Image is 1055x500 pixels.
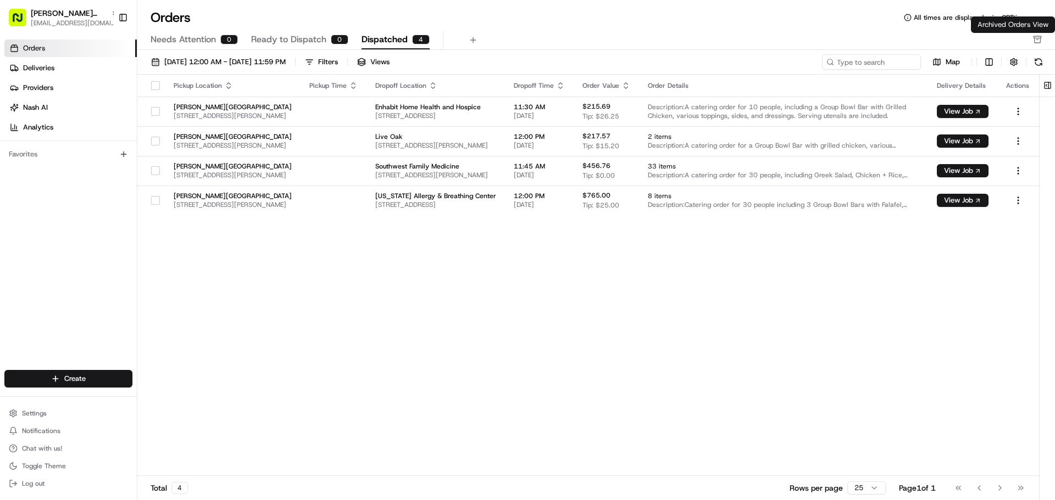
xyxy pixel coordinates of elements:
[582,142,619,150] span: Tip: $15.20
[164,57,286,67] span: [DATE] 12:00 AM - [DATE] 11:59 PM
[22,245,84,256] span: Knowledge Base
[151,482,188,494] div: Total
[362,33,408,46] span: Dispatched
[514,132,565,141] span: 12:00 PM
[1031,54,1046,70] button: Refresh
[648,200,919,209] span: Description: Catering order for 30 people including 3 Group Bowl Bars with Falafel, Saffron Basma...
[11,11,33,33] img: Nash
[152,200,156,209] span: •
[23,122,53,132] span: Analytics
[375,171,496,179] span: [STREET_ADDRESS][PERSON_NAME]
[174,141,292,150] span: [STREET_ADDRESS][PERSON_NAME]
[375,103,496,111] span: Enhabit Home Health and Hospice
[174,81,292,90] div: Pickup Location
[925,55,967,69] button: Map
[151,9,191,26] h1: Orders
[514,171,565,179] span: [DATE]
[375,141,496,150] span: [STREET_ADDRESS][PERSON_NAME]
[514,192,565,200] span: 12:00 PM
[937,105,989,118] button: View Job
[22,462,66,470] span: Toggle Theme
[91,170,95,179] span: •
[64,374,86,384] span: Create
[309,81,358,90] div: Pickup Time
[4,476,132,491] button: Log out
[174,162,292,171] span: [PERSON_NAME][GEOGRAPHIC_DATA]
[251,33,326,46] span: Ready to Dispatch
[648,103,919,120] span: Description: A catering order for 10 people, including a Group Bowl Bar with Grilled Chicken, var...
[11,44,200,61] p: Welcome 👋
[11,160,29,177] img: Grace Nketiah
[187,108,200,121] button: Start new chat
[49,105,180,116] div: Start new chat
[582,191,610,200] span: $765.00
[170,141,200,154] button: See all
[31,19,119,27] button: [EMAIL_ADDRESS][DOMAIN_NAME]
[4,370,132,387] button: Create
[514,162,565,171] span: 11:45 AM
[375,111,496,120] span: [STREET_ADDRESS]
[582,201,619,210] span: Tip: $25.00
[582,171,615,180] span: Tip: $0.00
[34,170,89,179] span: [PERSON_NAME]
[23,63,54,73] span: Deliveries
[582,102,610,111] span: $215.69
[4,458,132,474] button: Toggle Theme
[174,192,292,200] span: [PERSON_NAME][GEOGRAPHIC_DATA]
[648,162,919,171] span: 33 items
[937,164,989,177] button: View Job
[109,272,133,280] span: Pylon
[146,54,291,70] button: [DATE] 12:00 AM - [DATE] 11:59 PM
[514,103,565,111] span: 11:30 AM
[174,103,292,111] span: [PERSON_NAME][GEOGRAPHIC_DATA]
[937,137,989,145] a: View Job
[514,200,565,209] span: [DATE]
[331,35,348,44] div: 0
[4,40,137,57] a: Orders
[22,171,31,179] img: 1736555255976-a54dd68f-1ca7-489b-9aae-adbdc363a1c4
[77,272,133,280] a: Powered byPylon
[174,200,292,209] span: [STREET_ADDRESS][PERSON_NAME]
[946,57,960,67] span: Map
[514,111,565,120] span: [DATE]
[23,43,45,53] span: Orders
[31,8,107,19] span: [PERSON_NAME][GEOGRAPHIC_DATA]
[978,20,1048,30] p: Archived Orders View
[4,423,132,439] button: Notifications
[648,192,919,200] span: 8 items
[937,107,989,116] a: View Job
[790,482,843,493] p: Rows per page
[514,81,565,90] div: Dropoff Time
[582,132,610,141] span: $217.57
[174,132,292,141] span: [PERSON_NAME][GEOGRAPHIC_DATA]
[22,409,47,418] span: Settings
[23,103,48,113] span: Nash AI
[104,245,176,256] span: API Documentation
[4,59,137,77] a: Deliveries
[29,71,181,82] input: Clear
[23,83,53,93] span: Providers
[300,54,343,70] button: Filters
[582,112,619,121] span: Tip: $26.25
[937,134,989,148] button: View Job
[412,35,430,44] div: 4
[23,105,43,125] img: 4920774857489_3d7f54699973ba98c624_72.jpg
[582,81,630,90] div: Order Value
[4,119,137,136] a: Analytics
[899,482,936,493] div: Page 1 of 1
[370,57,390,67] span: Views
[937,194,989,207] button: View Job
[174,171,292,179] span: [STREET_ADDRESS][PERSON_NAME]
[1006,81,1030,90] div: Actions
[375,192,496,200] span: [US_STATE] Allergy & Breathing Center
[375,162,496,171] span: Southwest Family Medicine
[375,200,496,209] span: [STREET_ADDRESS]
[375,132,496,141] span: Live Oak
[22,426,60,435] span: Notifications
[4,406,132,421] button: Settings
[4,145,132,163] div: Favorites
[88,241,181,261] a: 💻API Documentation
[4,4,114,31] button: [PERSON_NAME][GEOGRAPHIC_DATA][EMAIL_ADDRESS][DOMAIN_NAME]
[93,246,102,255] div: 💻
